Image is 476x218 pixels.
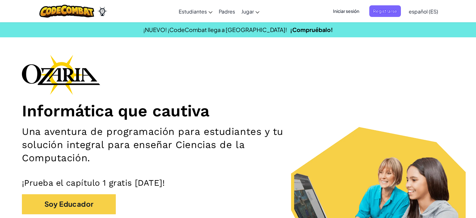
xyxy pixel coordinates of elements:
p: ¡Prueba el capítulo 1 gratis [DATE]! [22,178,454,188]
span: Estudiantes [179,8,207,15]
a: Jugar [238,3,263,20]
span: ¡NUEVO! ¡CodeCombat llega a [GEOGRAPHIC_DATA]! [143,26,287,33]
span: español (ES) [409,8,438,15]
h2: Una aventura de programación para estudiantes y tu solución integral para enseñar Ciencias de la ... [22,125,311,165]
img: Ozaria [97,7,107,16]
a: español (ES) [406,3,441,20]
button: Soy Educador [22,194,116,214]
a: Padres [216,3,238,20]
button: Registrarse [369,5,401,17]
h1: Informática que cautiva [22,101,454,120]
a: Estudiantes [176,3,216,20]
span: Jugar [241,8,254,15]
img: Ozaria branding logo [22,55,100,95]
button: Iniciar sesión [329,5,363,17]
a: ¡Compruébalo! [290,26,333,33]
img: CodeCombat logo [39,5,94,18]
